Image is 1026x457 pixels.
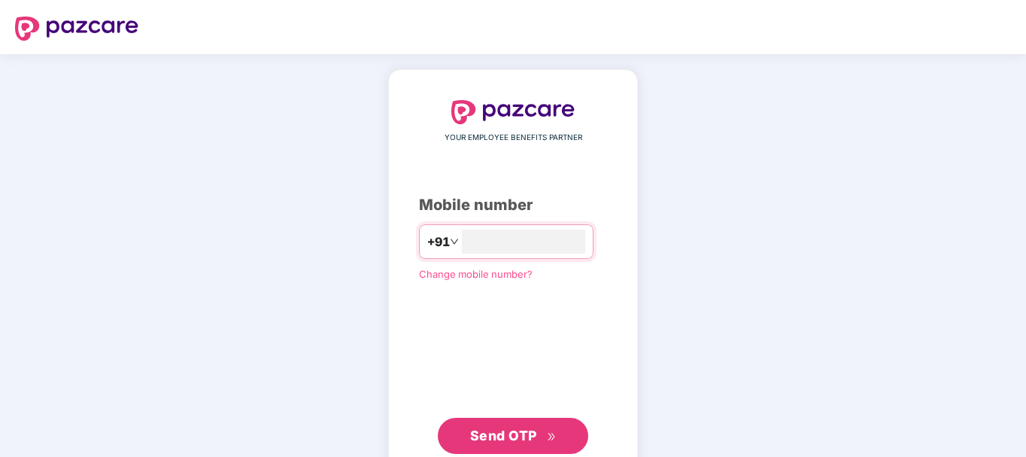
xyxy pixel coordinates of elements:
div: Mobile number [419,193,607,217]
span: double-right [547,432,557,442]
button: Send OTPdouble-right [438,418,588,454]
img: logo [451,100,575,124]
span: +91 [427,233,450,251]
span: Send OTP [470,428,537,443]
span: down [450,237,459,246]
img: logo [15,17,138,41]
span: YOUR EMPLOYEE BENEFITS PARTNER [445,132,582,144]
a: Change mobile number? [419,268,533,280]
